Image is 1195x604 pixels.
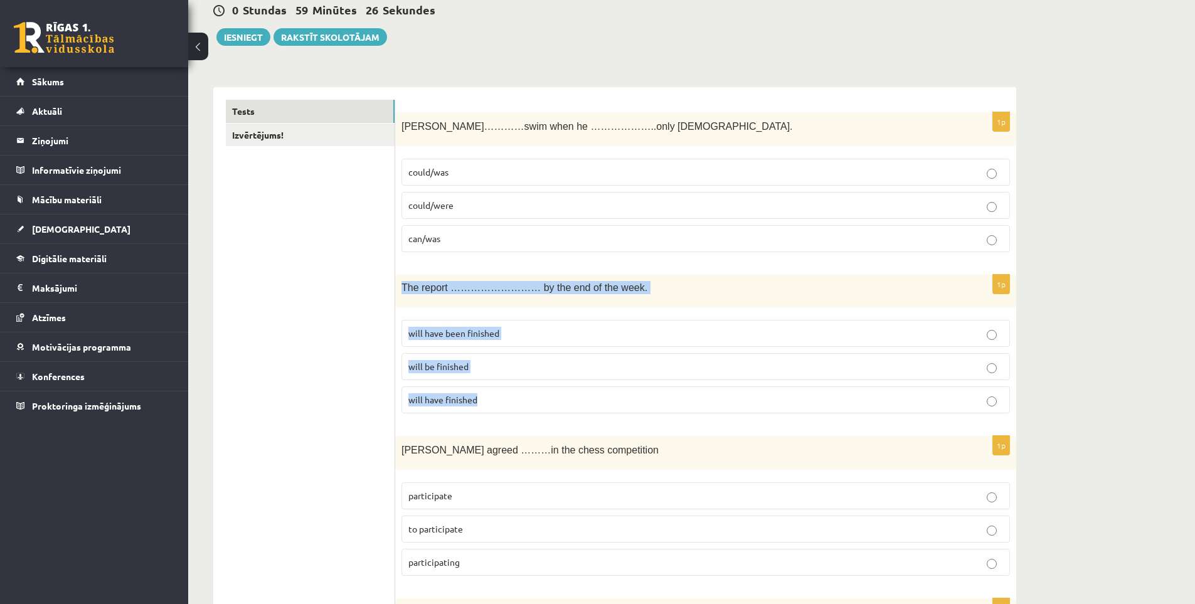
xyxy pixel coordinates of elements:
a: Motivācijas programma [16,332,173,361]
a: Konferences [16,362,173,391]
span: Stundas [243,3,287,17]
span: Proktoringa izmēģinājums [32,400,141,411]
input: will have been finished [987,330,997,340]
span: will have been finished [408,327,499,339]
input: could/were [987,202,997,212]
span: 26 [366,3,378,17]
span: could/were [408,199,454,211]
input: can/was [987,235,997,245]
a: Digitālie materiāli [16,244,173,273]
input: participating [987,559,997,569]
span: can/was [408,233,440,244]
a: Proktoringa izmēģinājums [16,391,173,420]
a: Aktuāli [16,97,173,125]
span: Sākums [32,76,64,87]
a: Rīgas 1. Tālmācības vidusskola [14,22,114,53]
span: Motivācijas programma [32,341,131,352]
a: Tests [226,100,395,123]
legend: Informatīvie ziņojumi [32,156,173,184]
span: [PERSON_NAME]…………swim when he ………………..only [DEMOGRAPHIC_DATA]. [401,121,793,132]
span: participating [408,556,460,568]
span: [DEMOGRAPHIC_DATA] [32,223,130,235]
a: Sākums [16,67,173,96]
span: participate [408,490,452,501]
p: 1p [992,435,1010,455]
input: participate [987,492,997,502]
a: Atzīmes [16,303,173,332]
a: Mācību materiāli [16,185,173,214]
a: [DEMOGRAPHIC_DATA] [16,215,173,243]
legend: Ziņojumi [32,126,173,155]
span: Mācību materiāli [32,194,102,205]
span: will be finished [408,361,469,372]
span: Sekundes [383,3,435,17]
span: Digitālie materiāli [32,253,107,264]
p: 1p [992,274,1010,294]
button: Iesniegt [216,28,270,46]
a: Maksājumi [16,273,173,302]
span: The report ……………………… by the end of the week. [401,282,647,293]
input: will have finished [987,396,997,406]
a: Informatīvie ziņojumi [16,156,173,184]
span: to participate [408,523,463,534]
span: 59 [295,3,308,17]
span: [PERSON_NAME] agreed ………in the chess competition [401,445,659,455]
input: to participate [987,526,997,536]
span: could/was [408,166,449,177]
span: Minūtes [312,3,357,17]
span: Konferences [32,371,85,382]
legend: Maksājumi [32,273,173,302]
span: Atzīmes [32,312,66,323]
span: Aktuāli [32,105,62,117]
a: Ziņojumi [16,126,173,155]
span: will have finished [408,394,477,405]
span: 0 [232,3,238,17]
p: 1p [992,112,1010,132]
input: could/was [987,169,997,179]
input: will be finished [987,363,997,373]
a: Rakstīt skolotājam [274,28,387,46]
a: Izvērtējums! [226,124,395,147]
